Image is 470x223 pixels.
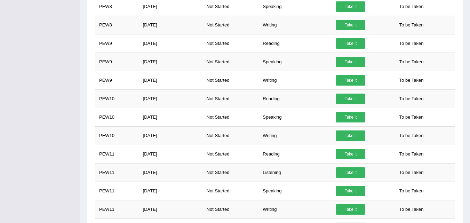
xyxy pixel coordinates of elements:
[95,200,139,218] td: PEW11
[336,57,365,67] a: Take it
[203,145,259,163] td: Not Started
[396,167,427,178] span: To be Taken
[336,75,365,86] a: Take it
[396,186,427,196] span: To be Taken
[396,204,427,215] span: To be Taken
[139,200,203,218] td: [DATE]
[95,53,139,71] td: PEW9
[139,16,203,34] td: [DATE]
[95,163,139,182] td: PEW11
[203,108,259,126] td: Not Started
[396,94,427,104] span: To be Taken
[95,71,139,89] td: PEW9
[396,112,427,122] span: To be Taken
[259,16,332,34] td: Writing
[336,204,365,215] a: Take it
[95,145,139,163] td: PEW11
[203,182,259,200] td: Not Started
[95,182,139,200] td: PEW11
[336,130,365,141] a: Take it
[139,108,203,126] td: [DATE]
[139,71,203,89] td: [DATE]
[203,163,259,182] td: Not Started
[95,126,139,145] td: PEW10
[139,145,203,163] td: [DATE]
[95,108,139,126] td: PEW10
[336,186,365,196] a: Take it
[259,163,332,182] td: Listening
[259,108,332,126] td: Speaking
[259,200,332,218] td: Writing
[139,182,203,200] td: [DATE]
[203,34,259,53] td: Not Started
[203,16,259,34] td: Not Started
[336,1,365,12] a: Take it
[336,167,365,178] a: Take it
[396,1,427,12] span: To be Taken
[396,149,427,159] span: To be Taken
[139,34,203,53] td: [DATE]
[336,112,365,122] a: Take it
[259,89,332,108] td: Reading
[336,38,365,49] a: Take it
[139,163,203,182] td: [DATE]
[139,53,203,71] td: [DATE]
[259,182,332,200] td: Speaking
[259,53,332,71] td: Speaking
[336,94,365,104] a: Take it
[396,38,427,49] span: To be Taken
[259,34,332,53] td: Reading
[336,149,365,159] a: Take it
[259,71,332,89] td: Writing
[95,89,139,108] td: PEW10
[396,130,427,141] span: To be Taken
[396,75,427,86] span: To be Taken
[203,53,259,71] td: Not Started
[259,126,332,145] td: Writing
[95,34,139,53] td: PEW9
[139,89,203,108] td: [DATE]
[203,126,259,145] td: Not Started
[139,126,203,145] td: [DATE]
[396,20,427,30] span: To be Taken
[203,89,259,108] td: Not Started
[259,145,332,163] td: Reading
[95,16,139,34] td: PEW8
[396,57,427,67] span: To be Taken
[203,200,259,218] td: Not Started
[203,71,259,89] td: Not Started
[336,20,365,30] a: Take it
